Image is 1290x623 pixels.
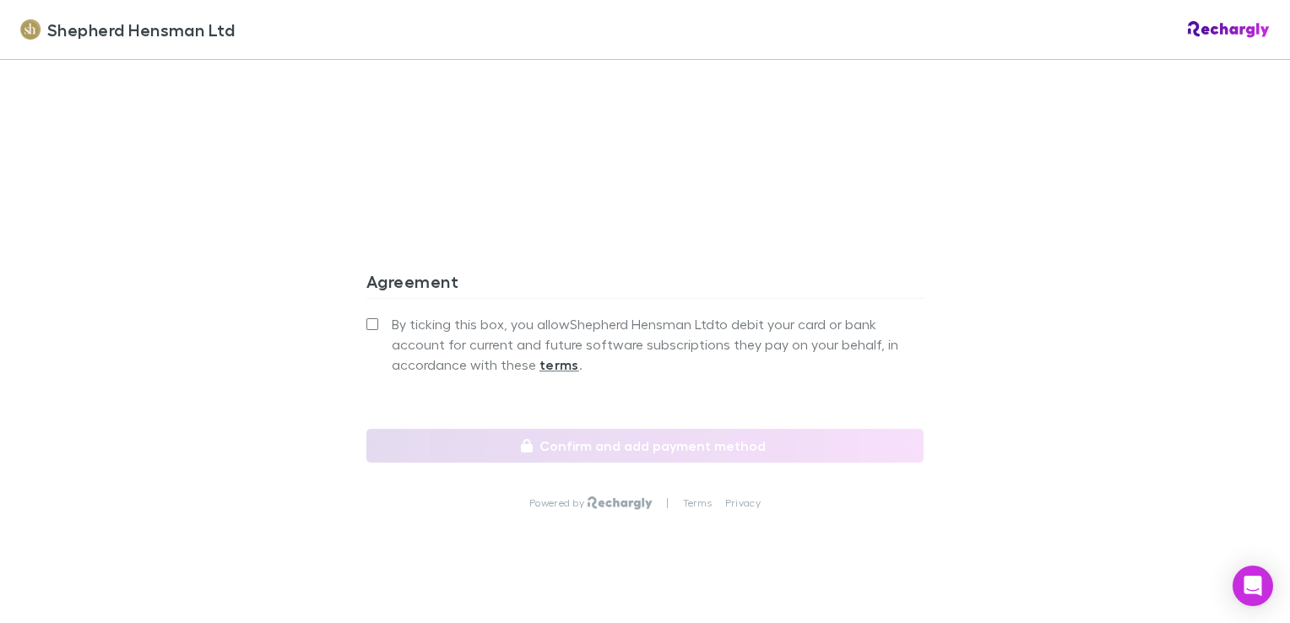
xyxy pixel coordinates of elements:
img: Rechargly Logo [1188,21,1270,38]
a: Privacy [725,496,761,510]
p: Powered by [529,496,588,510]
span: By ticking this box, you allow Shepherd Hensman Ltd to debit your card or bank account for curren... [392,314,924,375]
h3: Agreement [366,271,924,298]
strong: terms [539,356,579,373]
a: Terms [683,496,712,510]
button: Confirm and add payment method [366,429,924,463]
p: | [666,496,669,510]
img: Rechargly Logo [588,496,653,510]
img: Shepherd Hensman Ltd's Logo [20,19,41,40]
div: Open Intercom Messenger [1233,566,1273,606]
span: Shepherd Hensman Ltd [47,17,235,42]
